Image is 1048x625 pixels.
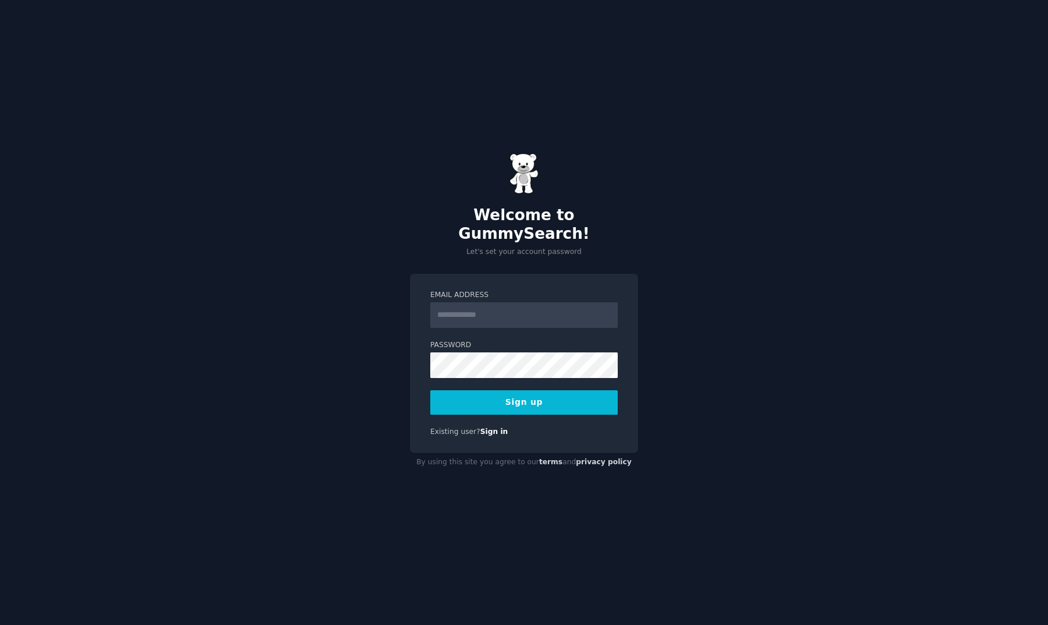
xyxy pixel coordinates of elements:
a: terms [539,458,562,466]
label: Email Address [430,290,618,301]
h2: Welcome to GummySearch! [410,206,638,243]
img: Gummy Bear [509,153,539,194]
button: Sign up [430,390,618,415]
a: Sign in [480,428,508,436]
span: Existing user? [430,428,480,436]
a: privacy policy [576,458,632,466]
div: By using this site you agree to our and [410,453,638,472]
label: Password [430,340,618,351]
p: Let's set your account password [410,247,638,257]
